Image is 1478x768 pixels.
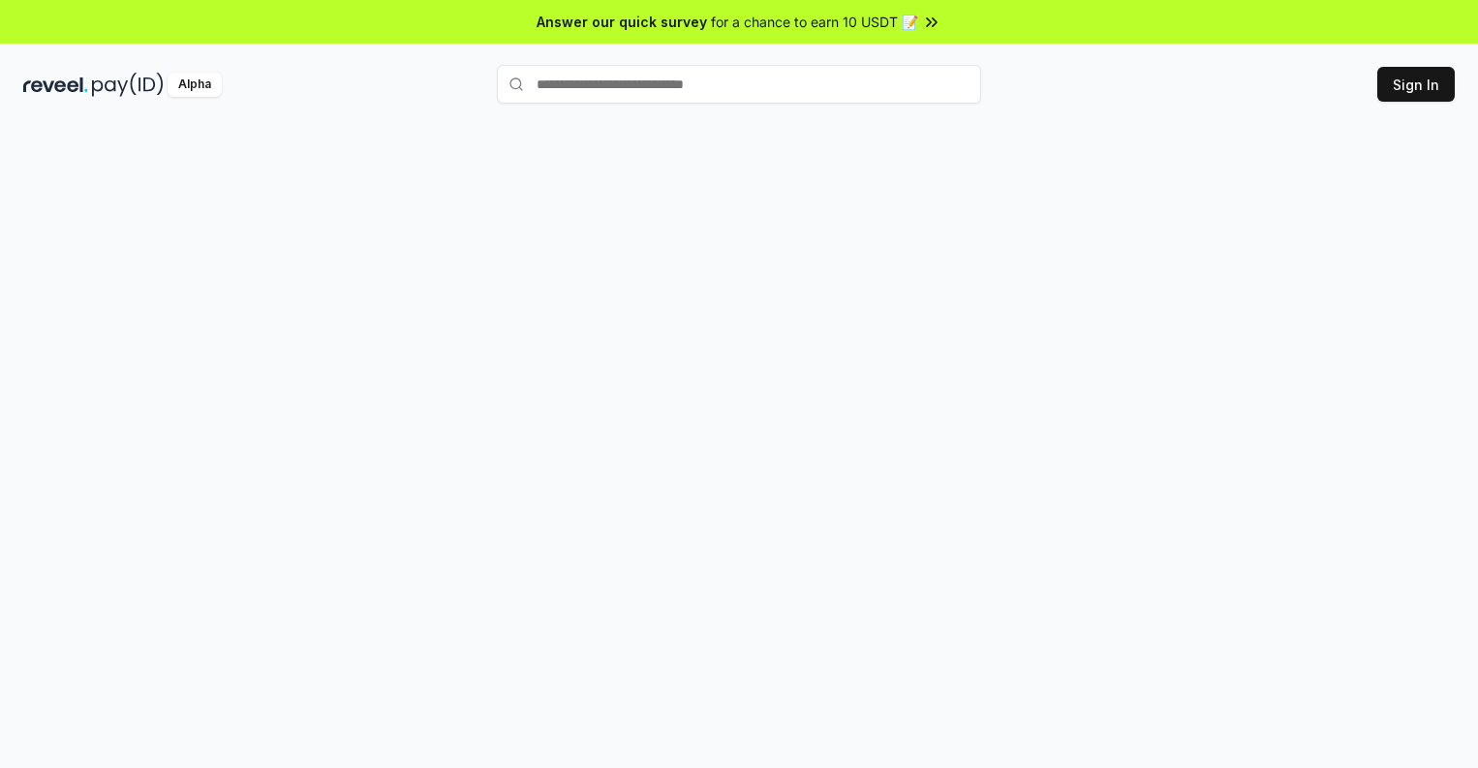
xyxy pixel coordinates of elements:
[1377,67,1455,102] button: Sign In
[537,12,707,32] span: Answer our quick survey
[23,73,88,97] img: reveel_dark
[168,73,222,97] div: Alpha
[711,12,918,32] span: for a chance to earn 10 USDT 📝
[92,73,164,97] img: pay_id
